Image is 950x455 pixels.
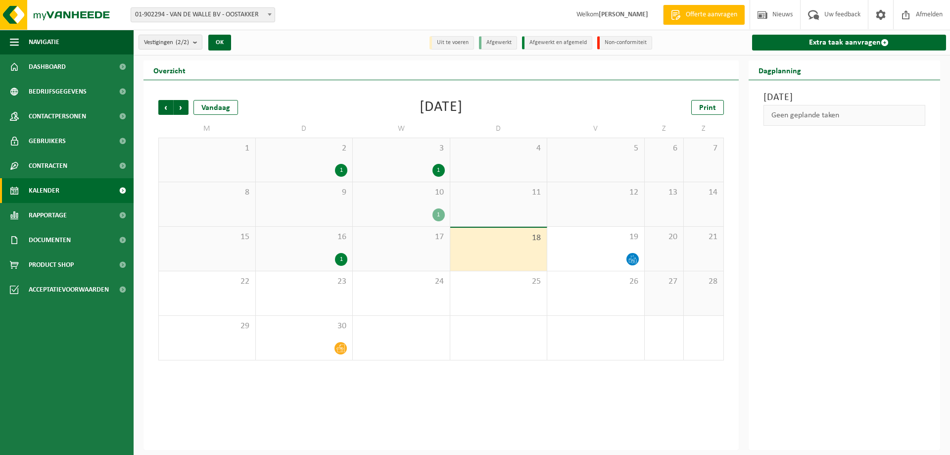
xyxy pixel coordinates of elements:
[479,36,517,50] li: Afgewerkt
[455,276,542,287] span: 25
[450,120,548,138] td: D
[131,8,275,22] span: 01-902294 - VAN DE WALLE BV - OOSTAKKER
[522,36,592,50] li: Afgewerkt en afgemeld
[261,232,348,243] span: 16
[164,143,250,154] span: 1
[429,36,474,50] li: Uit te voeren
[139,35,202,50] button: Vestigingen(2/2)
[29,228,71,253] span: Documenten
[552,187,639,198] span: 12
[164,321,250,332] span: 29
[144,35,189,50] span: Vestigingen
[193,100,238,115] div: Vandaag
[552,232,639,243] span: 19
[691,100,724,115] a: Print
[749,60,811,80] h2: Dagplanning
[432,208,445,221] div: 1
[650,143,679,154] span: 6
[358,143,445,154] span: 3
[261,321,348,332] span: 30
[547,120,645,138] td: V
[663,5,745,25] a: Offerte aanvragen
[29,30,59,54] span: Navigatie
[164,276,250,287] span: 22
[143,60,195,80] h2: Overzicht
[335,253,347,266] div: 1
[29,54,66,79] span: Dashboard
[763,90,926,105] h3: [DATE]
[164,187,250,198] span: 8
[335,164,347,177] div: 1
[208,35,231,51] button: OK
[261,143,348,154] span: 2
[29,178,59,203] span: Kalender
[684,120,723,138] td: Z
[650,276,679,287] span: 27
[432,164,445,177] div: 1
[650,187,679,198] span: 13
[699,104,716,112] span: Print
[29,79,87,104] span: Bedrijfsgegevens
[689,187,718,198] span: 14
[455,233,542,244] span: 18
[358,187,445,198] span: 10
[164,232,250,243] span: 15
[261,276,348,287] span: 23
[29,277,109,302] span: Acceptatievoorwaarden
[29,203,67,228] span: Rapportage
[645,120,684,138] td: Z
[752,35,947,51] a: Extra taak aanvragen
[599,11,648,18] strong: [PERSON_NAME]
[29,153,67,178] span: Contracten
[455,187,542,198] span: 11
[29,253,74,277] span: Product Shop
[420,100,463,115] div: [DATE]
[650,232,679,243] span: 20
[256,120,353,138] td: D
[29,104,86,129] span: Contactpersonen
[552,276,639,287] span: 26
[689,232,718,243] span: 21
[597,36,652,50] li: Non-conformiteit
[29,129,66,153] span: Gebruikers
[763,105,926,126] div: Geen geplande taken
[689,143,718,154] span: 7
[131,7,275,22] span: 01-902294 - VAN DE WALLE BV - OOSTAKKER
[158,120,256,138] td: M
[689,276,718,287] span: 28
[552,143,639,154] span: 5
[158,100,173,115] span: Vorige
[174,100,189,115] span: Volgende
[455,143,542,154] span: 4
[683,10,740,20] span: Offerte aanvragen
[261,187,348,198] span: 9
[358,276,445,287] span: 24
[176,39,189,46] count: (2/2)
[358,232,445,243] span: 17
[353,120,450,138] td: W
